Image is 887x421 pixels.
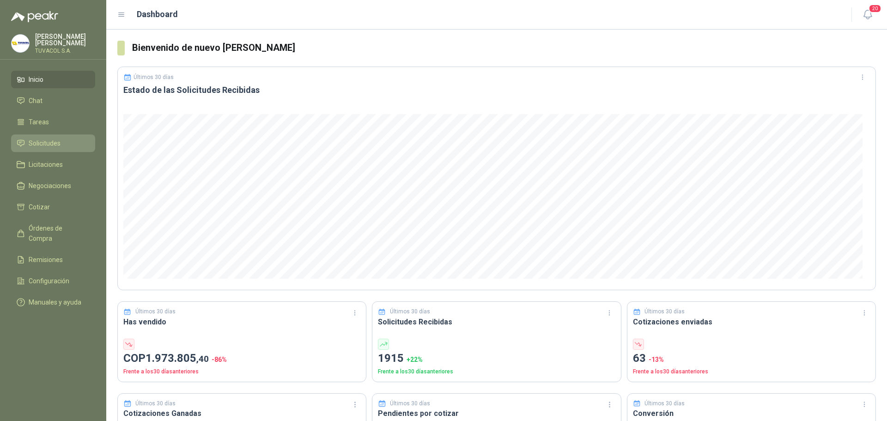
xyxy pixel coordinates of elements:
span: 20 [869,4,881,13]
p: COP [123,350,360,367]
a: Configuración [11,272,95,290]
a: Remisiones [11,251,95,268]
span: Inicio [29,74,43,85]
p: Últimos 30 días [135,307,176,316]
a: Tareas [11,113,95,131]
span: Chat [29,96,43,106]
img: Logo peakr [11,11,58,22]
a: Cotizar [11,198,95,216]
h3: Estado de las Solicitudes Recibidas [123,85,870,96]
a: Chat [11,92,95,110]
h3: Pendientes por cotizar [378,408,615,419]
span: 1.973.805 [146,352,209,365]
h3: Has vendido [123,316,360,328]
span: Licitaciones [29,159,63,170]
p: [PERSON_NAME] [PERSON_NAME] [35,33,95,46]
span: Solicitudes [29,138,61,148]
p: Últimos 30 días [390,399,430,408]
h3: Cotizaciones Ganadas [123,408,360,419]
span: Negociaciones [29,181,71,191]
p: TUVACOL S.A. [35,48,95,54]
span: -13 % [649,356,664,363]
h3: Bienvenido de nuevo [PERSON_NAME] [132,41,876,55]
span: -86 % [212,356,227,363]
p: Frente a los 30 días anteriores [123,367,360,376]
a: Solicitudes [11,134,95,152]
a: Negociaciones [11,177,95,195]
p: 63 [633,350,870,367]
h3: Conversión [633,408,870,419]
h3: Cotizaciones enviadas [633,316,870,328]
span: Tareas [29,117,49,127]
a: Inicio [11,71,95,88]
img: Company Logo [12,35,29,52]
span: Órdenes de Compra [29,223,86,244]
span: Remisiones [29,255,63,265]
span: Manuales y ayuda [29,297,81,307]
p: Últimos 30 días [135,399,176,408]
p: Frente a los 30 días anteriores [633,367,870,376]
span: Configuración [29,276,69,286]
p: Últimos 30 días [390,307,430,316]
p: 1915 [378,350,615,367]
span: ,40 [196,354,209,364]
span: + 22 % [407,356,423,363]
p: Frente a los 30 días anteriores [378,367,615,376]
p: Últimos 30 días [644,307,685,316]
h1: Dashboard [137,8,178,21]
a: Licitaciones [11,156,95,173]
p: Últimos 30 días [134,74,174,80]
h3: Solicitudes Recibidas [378,316,615,328]
button: 20 [859,6,876,23]
p: Últimos 30 días [644,399,685,408]
span: Cotizar [29,202,50,212]
a: Manuales y ayuda [11,293,95,311]
a: Órdenes de Compra [11,220,95,247]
